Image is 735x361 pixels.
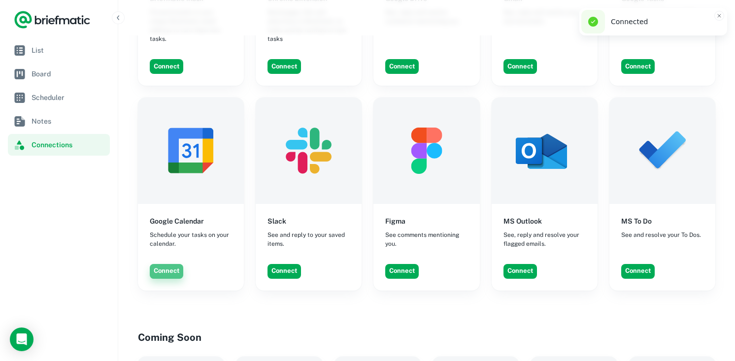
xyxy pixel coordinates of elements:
a: Board [8,63,110,85]
span: See, reply and resolve your flagged emails. [503,230,586,248]
span: See and resolve your To Dos. [621,230,701,239]
h6: MS Outlook [503,216,542,227]
button: Connect [267,264,301,279]
span: Schedule your tasks on your calendar. [150,230,232,248]
span: See and reply to your saved items. [267,230,350,248]
button: Connect [621,59,655,74]
h4: Coming Soon [138,330,715,345]
span: Notes [32,116,106,127]
span: Board [32,68,106,79]
h6: MS To Do [621,216,652,227]
a: List [8,39,110,61]
img: Figma [373,98,479,203]
a: Scheduler [8,87,110,108]
button: Connect [150,59,183,74]
button: Connect [267,59,301,74]
button: Connect [150,264,183,279]
span: Scheduler [32,92,106,103]
button: Connect [503,59,537,74]
button: Close toast [714,11,724,21]
button: Connect [385,59,419,74]
h6: Slack [267,216,286,227]
button: Connect [503,264,537,279]
div: Connected [611,17,707,27]
div: Open Intercom Messenger [10,328,33,351]
img: MS Outlook [492,98,598,203]
img: Slack [256,98,362,203]
h6: Figma [385,216,405,227]
span: Connections [32,139,106,150]
button: Connect [385,264,419,279]
button: Connect [621,264,655,279]
img: MS To Do [609,98,715,203]
img: Google Calendar [138,98,244,203]
span: List [32,45,106,56]
a: Connections [8,134,110,156]
a: Notes [8,110,110,132]
a: Logo [14,10,91,30]
h6: Google Calendar [150,216,204,227]
span: See comments mentioning you. [385,230,468,248]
